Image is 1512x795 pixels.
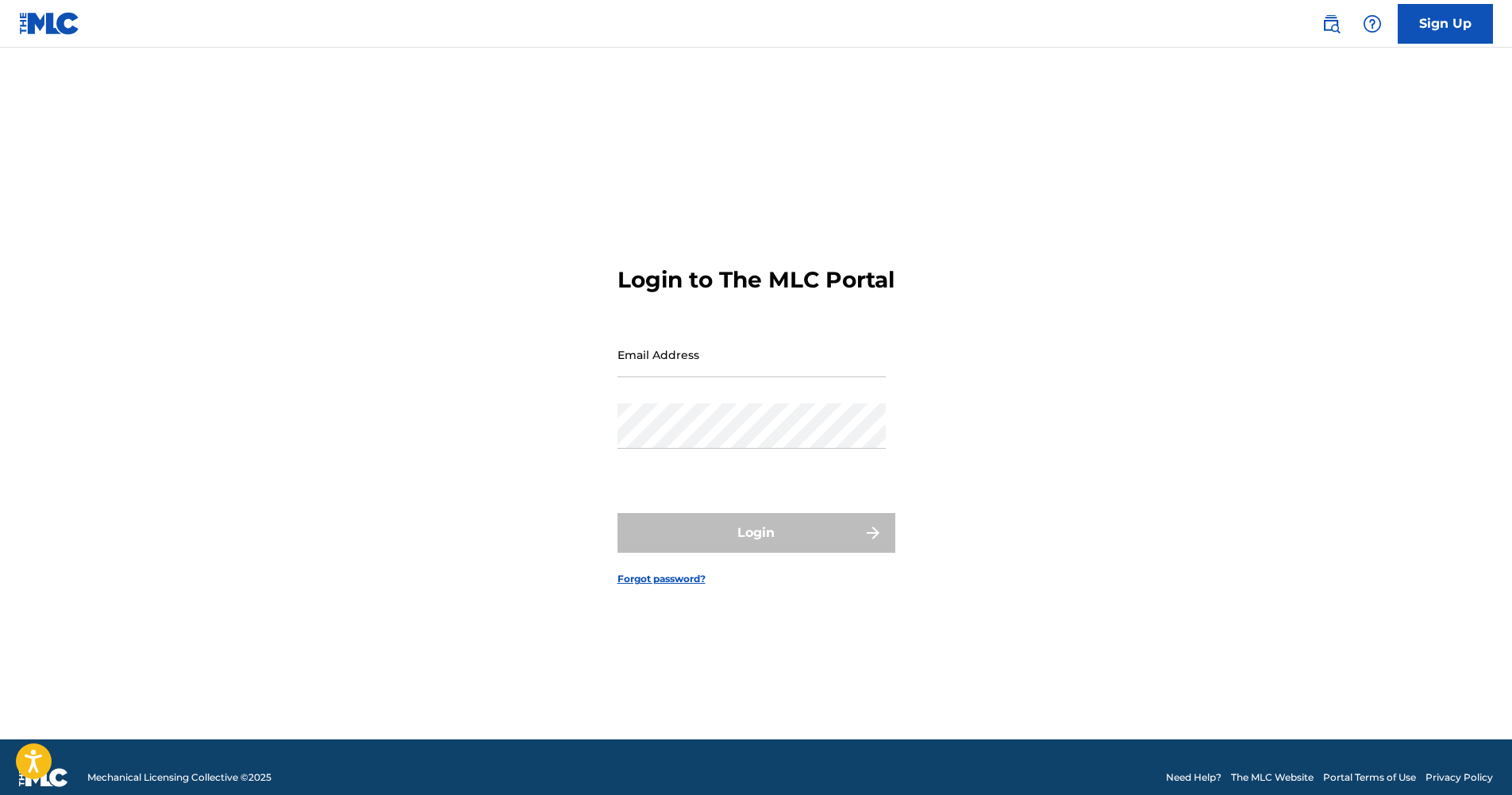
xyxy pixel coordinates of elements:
a: Need Help? [1166,770,1222,785]
a: Portal Terms of Use [1323,770,1416,785]
iframe: Chat Widget [1433,719,1512,795]
a: Privacy Policy [1425,770,1493,785]
img: search [1322,14,1341,33]
a: Public Search [1315,8,1347,40]
a: Forgot password? [617,572,706,586]
a: Sign Up [1398,4,1493,44]
img: logo [19,768,68,787]
a: The MLC Website [1231,770,1314,785]
span: Mechanical Licensing Collective © 2025 [87,770,271,785]
div: Help [1356,8,1388,40]
img: MLC Logo [19,12,80,35]
img: help [1363,14,1382,33]
h3: Login to The MLC Portal [617,266,895,294]
div: Widget de chat [1433,719,1512,795]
